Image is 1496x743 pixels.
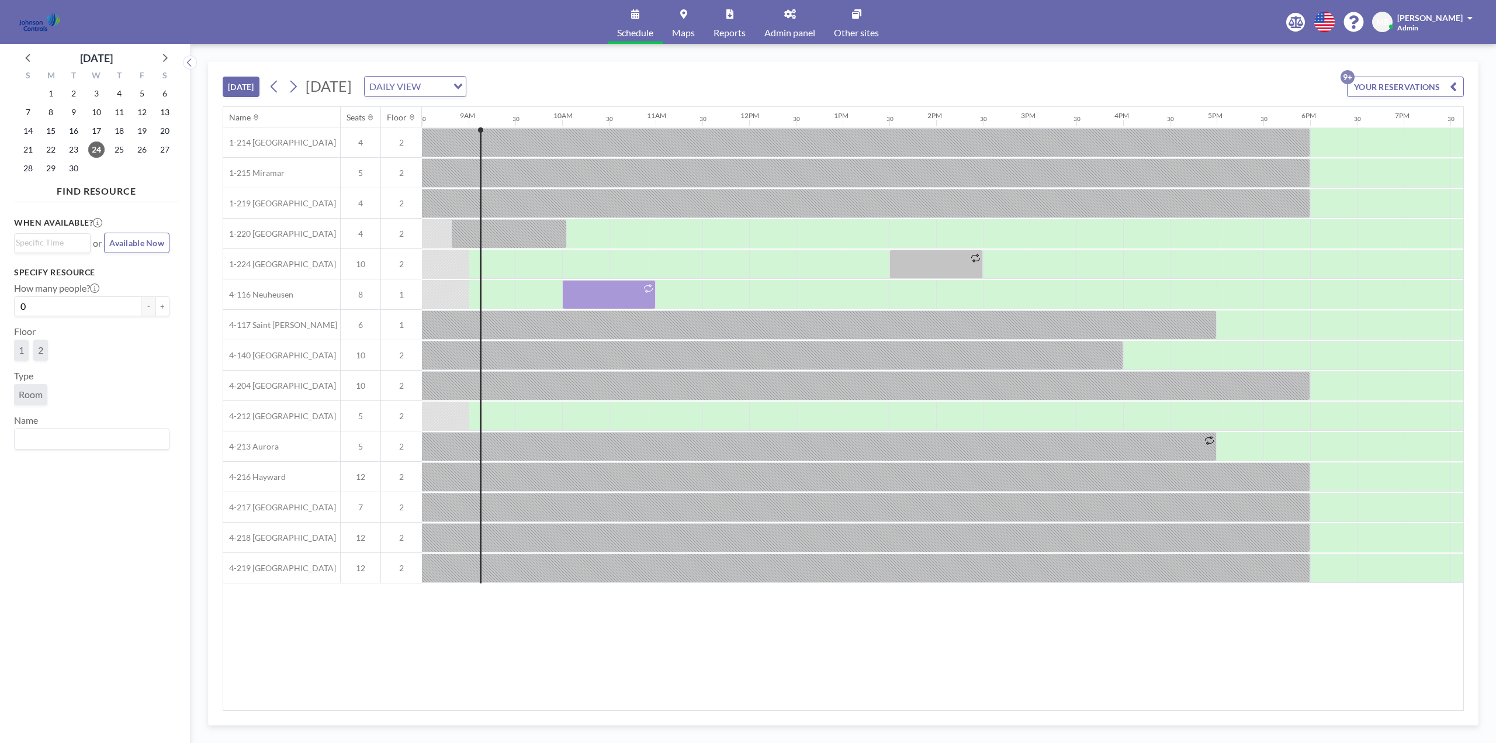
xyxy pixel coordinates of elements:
[341,381,380,391] span: 10
[40,69,63,84] div: M
[1376,17,1389,27] span: MB
[88,123,105,139] span: Wednesday, September 17, 2025
[223,502,336,513] span: 4-217 [GEOGRAPHIC_DATA]
[65,141,82,158] span: Tuesday, September 23, 2025
[38,344,43,356] span: 2
[130,69,153,84] div: F
[223,533,336,543] span: 4-218 [GEOGRAPHIC_DATA]
[88,104,105,120] span: Wednesday, September 10, 2025
[381,198,422,209] span: 2
[229,112,251,123] div: Name
[1208,111,1223,120] div: 5PM
[14,282,99,294] label: How many people?
[20,104,36,120] span: Sunday, September 7, 2025
[740,111,759,120] div: 12PM
[85,69,108,84] div: W
[341,289,380,300] span: 8
[381,533,422,543] span: 2
[341,137,380,148] span: 4
[606,115,613,123] div: 30
[647,111,666,120] div: 11AM
[155,296,169,316] button: +
[341,411,380,421] span: 5
[424,79,446,94] input: Search for option
[1341,70,1355,84] p: 9+
[347,112,365,123] div: Seats
[223,350,336,361] span: 4-140 [GEOGRAPHIC_DATA]
[16,236,84,249] input: Search for option
[381,137,422,148] span: 2
[553,111,573,120] div: 10AM
[223,229,336,239] span: 1-220 [GEOGRAPHIC_DATA]
[19,344,24,356] span: 1
[1260,115,1268,123] div: 30
[43,160,59,177] span: Monday, September 29, 2025
[381,472,422,482] span: 2
[104,233,169,253] button: Available Now
[341,472,380,482] span: 12
[14,370,33,382] label: Type
[381,502,422,513] span: 2
[1167,115,1174,123] div: 30
[157,85,173,102] span: Saturday, September 6, 2025
[65,85,82,102] span: Tuesday, September 2, 2025
[1354,115,1361,123] div: 30
[381,229,422,239] span: 2
[223,198,336,209] span: 1-219 [GEOGRAPHIC_DATA]
[63,69,85,84] div: T
[223,472,286,482] span: 4-216 Hayward
[141,296,155,316] button: -
[134,141,150,158] span: Friday, September 26, 2025
[341,320,380,330] span: 6
[80,50,113,66] div: [DATE]
[341,168,380,178] span: 5
[223,77,259,97] button: [DATE]
[93,237,102,249] span: or
[764,28,815,37] span: Admin panel
[834,111,849,120] div: 1PM
[157,104,173,120] span: Saturday, September 13, 2025
[341,563,380,573] span: 12
[381,411,422,421] span: 2
[223,289,293,300] span: 4-116 Neuheusen
[617,28,653,37] span: Schedule
[43,141,59,158] span: Monday, September 22, 2025
[1301,111,1316,120] div: 6PM
[1073,115,1081,123] div: 30
[134,104,150,120] span: Friday, September 12, 2025
[108,69,130,84] div: T
[134,123,150,139] span: Friday, September 19, 2025
[153,69,176,84] div: S
[980,115,987,123] div: 30
[367,79,423,94] span: DAILY VIEW
[43,123,59,139] span: Monday, September 15, 2025
[1397,13,1463,23] span: [PERSON_NAME]
[111,123,127,139] span: Thursday, September 18, 2025
[886,115,894,123] div: 30
[927,111,942,120] div: 2PM
[65,104,82,120] span: Tuesday, September 9, 2025
[381,259,422,269] span: 2
[111,141,127,158] span: Thursday, September 25, 2025
[460,111,475,120] div: 9AM
[341,502,380,513] span: 7
[341,350,380,361] span: 10
[19,389,43,400] span: Room
[1397,23,1418,32] span: Admin
[111,104,127,120] span: Thursday, September 11, 2025
[20,141,36,158] span: Sunday, September 21, 2025
[387,112,407,123] div: Floor
[306,77,352,95] span: [DATE]
[223,137,336,148] span: 1-214 [GEOGRAPHIC_DATA]
[381,381,422,391] span: 2
[15,234,90,251] div: Search for option
[14,181,179,197] h4: FIND RESOURCE
[223,259,336,269] span: 1-224 [GEOGRAPHIC_DATA]
[223,320,337,330] span: 4-117 Saint [PERSON_NAME]
[341,533,380,543] span: 12
[341,198,380,209] span: 4
[381,168,422,178] span: 2
[341,441,380,452] span: 5
[14,267,169,278] h3: Specify resource
[714,28,746,37] span: Reports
